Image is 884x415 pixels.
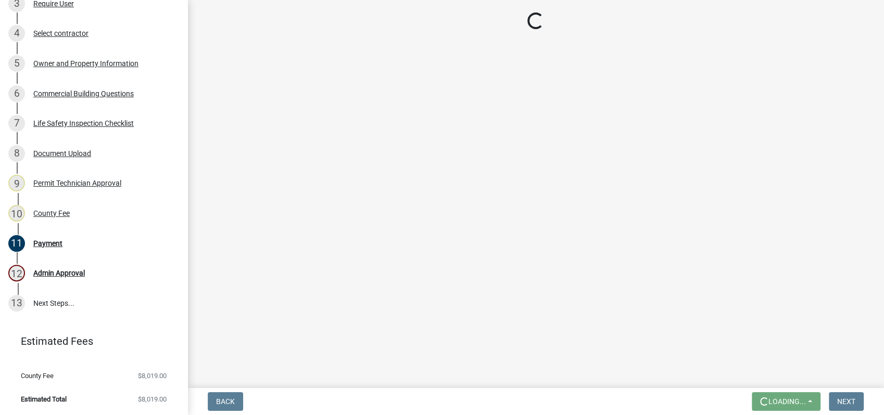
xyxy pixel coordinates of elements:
span: Estimated Total [21,396,67,403]
div: 13 [8,295,25,312]
div: Payment [33,240,62,247]
button: Loading... [752,392,820,411]
div: Commercial Building Questions [33,90,134,97]
div: County Fee [33,210,70,217]
div: 12 [8,265,25,281]
div: 5 [8,55,25,72]
div: 6 [8,85,25,102]
div: 10 [8,205,25,222]
span: $8,019.00 [138,372,167,379]
button: Back [208,392,243,411]
div: 9 [8,175,25,191]
div: Permit Technician Approval [33,179,121,187]
div: Select contractor [33,30,89,37]
div: Admin Approval [33,269,85,277]
div: 4 [8,25,25,42]
button: Next [829,392,864,411]
span: County Fee [21,372,54,379]
span: Back [216,397,235,406]
div: 8 [8,145,25,162]
div: 7 [8,115,25,132]
span: Loading... [768,397,806,406]
div: Life Safety Inspection Checklist [33,120,134,127]
div: 11 [8,235,25,252]
div: Owner and Property Information [33,60,138,67]
div: Document Upload [33,150,91,157]
a: Estimated Fees [8,331,171,352]
span: Next [837,397,855,406]
span: $8,019.00 [138,396,167,403]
